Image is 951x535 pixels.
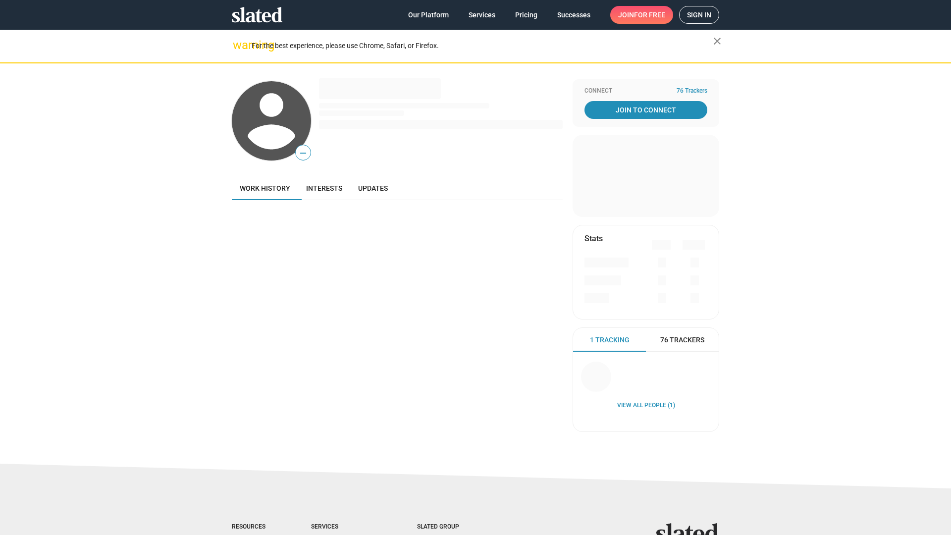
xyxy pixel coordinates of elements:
[590,335,630,345] span: 1 Tracking
[634,6,665,24] span: for free
[557,6,590,24] span: Successes
[350,176,396,200] a: Updates
[660,335,704,345] span: 76 Trackers
[679,6,719,24] a: Sign in
[617,402,675,410] a: View all People (1)
[306,184,342,192] span: Interests
[240,184,290,192] span: Work history
[232,176,298,200] a: Work history
[296,147,311,160] span: —
[711,35,723,47] mat-icon: close
[507,6,545,24] a: Pricing
[677,87,707,95] span: 76 Trackers
[469,6,495,24] span: Services
[461,6,503,24] a: Services
[584,87,707,95] div: Connect
[610,6,673,24] a: Joinfor free
[584,233,603,244] mat-card-title: Stats
[358,184,388,192] span: Updates
[400,6,457,24] a: Our Platform
[233,39,245,51] mat-icon: warning
[298,176,350,200] a: Interests
[252,39,713,53] div: For the best experience, please use Chrome, Safari, or Firefox.
[687,6,711,23] span: Sign in
[311,523,377,531] div: Services
[232,523,271,531] div: Resources
[515,6,537,24] span: Pricing
[408,6,449,24] span: Our Platform
[584,101,707,119] a: Join To Connect
[549,6,598,24] a: Successes
[618,6,665,24] span: Join
[417,523,484,531] div: Slated Group
[586,101,705,119] span: Join To Connect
